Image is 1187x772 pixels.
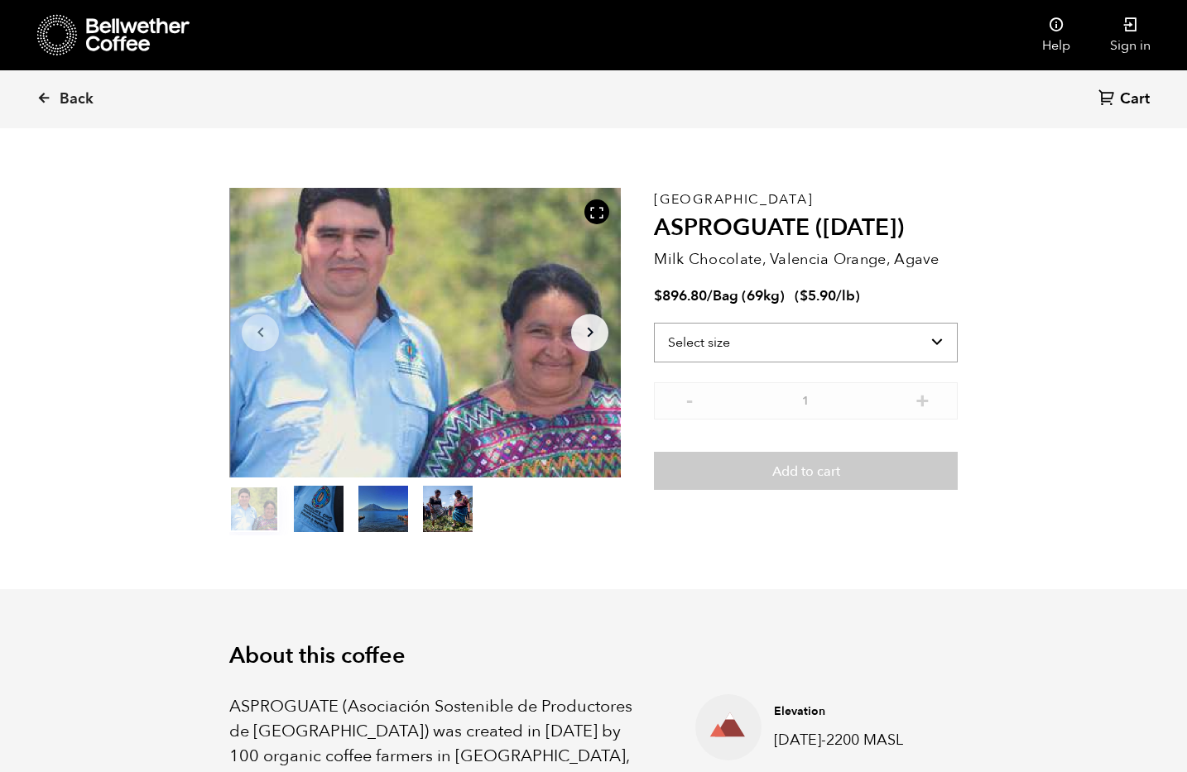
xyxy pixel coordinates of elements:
span: / [707,286,713,305]
a: Cart [1098,89,1154,111]
span: $ [800,286,808,305]
span: ( ) [795,286,860,305]
span: Bag (69kg) [713,286,785,305]
button: + [912,391,933,407]
button: - [679,391,699,407]
bdi: 5.90 [800,286,836,305]
span: $ [654,286,662,305]
span: Back [60,89,94,109]
h4: Elevation [774,703,932,720]
span: /lb [836,286,855,305]
p: Milk Chocolate, Valencia Orange, Agave [654,248,958,271]
p: [DATE]-2200 MASL [774,729,932,751]
button: Add to cart [654,452,958,490]
bdi: 896.80 [654,286,707,305]
h2: About this coffee [229,643,958,669]
h2: ASPROGUATE ([DATE]) [654,214,958,242]
span: Cart [1120,89,1150,109]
